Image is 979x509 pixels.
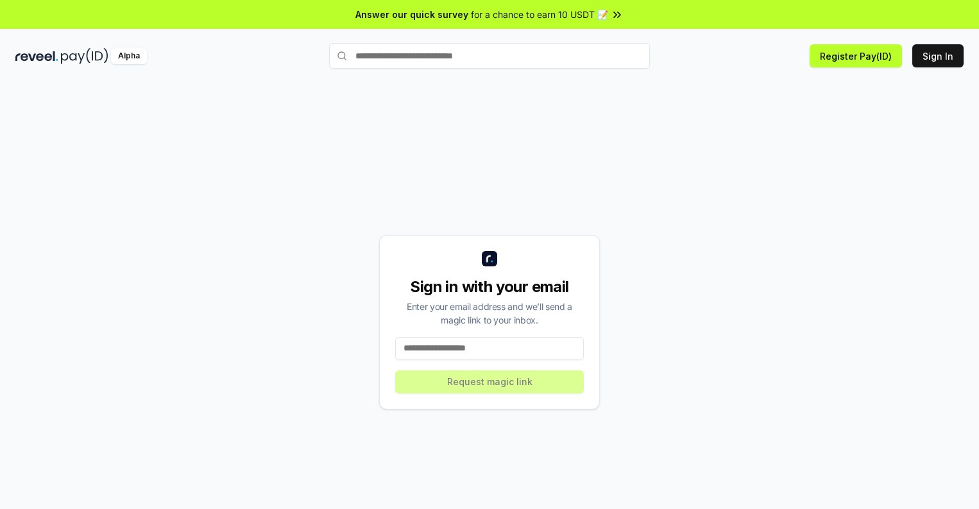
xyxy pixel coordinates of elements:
button: Sign In [912,44,964,67]
div: Enter your email address and we’ll send a magic link to your inbox. [395,300,584,327]
span: for a chance to earn 10 USDT 📝 [471,8,608,21]
img: reveel_dark [15,48,58,64]
img: pay_id [61,48,108,64]
span: Answer our quick survey [355,8,468,21]
div: Alpha [111,48,147,64]
div: Sign in with your email [395,277,584,297]
img: logo_small [482,251,497,266]
button: Register Pay(ID) [810,44,902,67]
